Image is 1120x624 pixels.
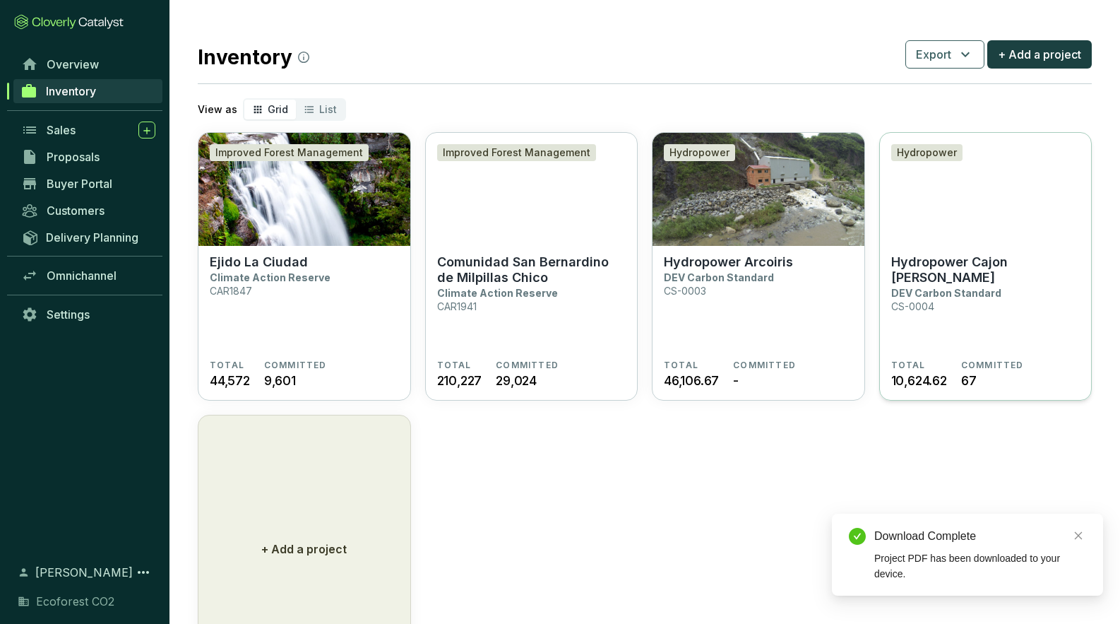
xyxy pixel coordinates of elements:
[849,528,866,545] span: check-circle
[210,371,250,390] span: 44,572
[437,360,472,371] span: TOTAL
[264,360,327,371] span: COMMITTED
[891,360,926,371] span: TOTAL
[47,269,117,283] span: Omnichannel
[733,360,796,371] span: COMMITTED
[14,145,162,169] a: Proposals
[47,204,105,218] span: Customers
[664,371,719,390] span: 46,106.67
[891,287,1001,299] p: DEV Carbon Standard
[652,132,865,401] a: Hydropower ArcoirisHydropowerHydropower ArcoirisDEV Carbon StandardCS-0003TOTAL46,106.67COMMITTED-
[998,46,1081,63] span: + Add a project
[14,118,162,142] a: Sales
[14,264,162,288] a: Omnichannel
[210,144,369,161] div: Improved Forest Management
[14,199,162,223] a: Customers
[916,46,951,63] span: Export
[47,123,76,137] span: Sales
[987,40,1092,69] button: + Add a project
[891,254,1080,285] p: Hydropower Cajon [PERSON_NAME]
[47,177,112,191] span: Buyer Portal
[210,360,244,371] span: TOTAL
[198,133,410,246] img: Ejido La Ciudad
[264,371,296,390] span: 9,601
[198,132,411,401] a: Ejido La CiudadImproved Forest ManagementEjido La CiudadClimate Action ReserveCAR1847TOTAL44,572C...
[496,371,537,390] span: 29,024
[35,564,133,581] span: [PERSON_NAME]
[319,103,337,115] span: List
[210,285,252,297] p: CAR1847
[880,133,1092,246] img: Hydropower Cajon de Peña
[664,254,793,270] p: Hydropower Arcoiris
[198,42,309,72] h2: Inventory
[47,57,99,71] span: Overview
[664,360,698,371] span: TOTAL
[891,371,947,390] span: 10,624.62
[437,371,482,390] span: 210,227
[496,360,559,371] span: COMMITTED
[664,144,735,161] div: Hydropower
[14,225,162,249] a: Delivery Planning
[268,103,288,115] span: Grid
[733,371,739,390] span: -
[14,172,162,196] a: Buyer Portal
[891,144,963,161] div: Hydropower
[425,132,638,401] a: Comunidad San Bernardino de Milpillas ChicoImproved Forest ManagementComunidad San Bernardino de ...
[47,150,100,164] span: Proposals
[664,285,706,297] p: CS-0003
[961,360,1024,371] span: COMMITTED
[879,132,1092,401] a: Hydropower Cajon de PeñaHydropowerHydropower Cajon [PERSON_NAME]DEV Carbon StandardCS-0004TOTAL10...
[14,52,162,76] a: Overview
[874,528,1086,545] div: Download Complete
[653,133,864,246] img: Hydropower Arcoiris
[437,254,626,285] p: Comunidad San Bernardino de Milpillas Chico
[210,254,308,270] p: Ejido La Ciudad
[437,300,477,312] p: CAR1941
[46,84,96,98] span: Inventory
[664,271,774,283] p: DEV Carbon Standard
[13,79,162,103] a: Inventory
[1071,528,1086,543] a: Close
[47,307,90,322] span: Settings
[198,102,237,117] p: View as
[905,40,984,69] button: Export
[210,271,330,283] p: Climate Action Reserve
[14,302,162,326] a: Settings
[36,593,114,610] span: Ecoforest CO2
[1073,531,1083,541] span: close
[243,98,346,121] div: segmented control
[46,230,138,245] span: Delivery Planning
[437,144,596,161] div: Improved Forest Management
[261,541,347,558] p: + Add a project
[891,300,934,312] p: CS-0004
[426,133,638,246] img: Comunidad San Bernardino de Milpillas Chico
[961,371,977,390] span: 67
[874,551,1086,582] div: Project PDF has been downloaded to your device.
[437,287,558,299] p: Climate Action Reserve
